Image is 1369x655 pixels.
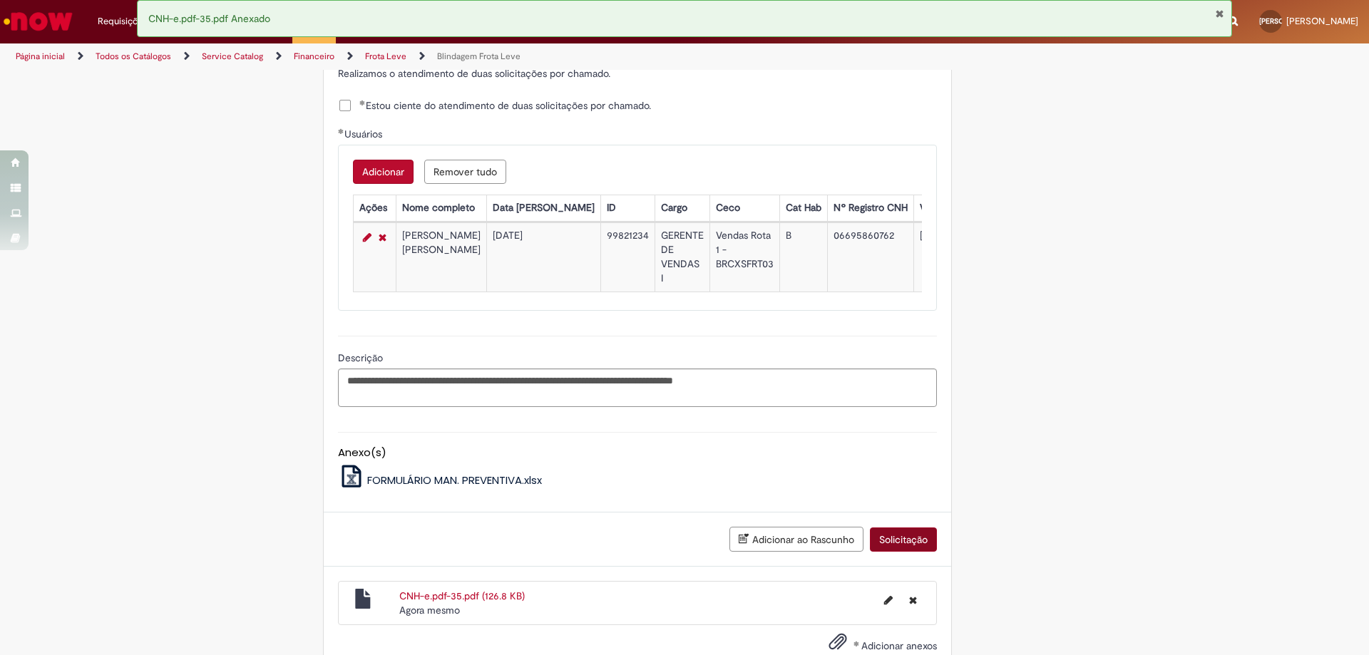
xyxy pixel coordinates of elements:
[861,639,937,652] span: Adicionar anexos
[396,222,486,292] td: [PERSON_NAME] [PERSON_NAME]
[1286,15,1358,27] span: [PERSON_NAME]
[11,43,902,70] ul: Trilhas de página
[365,51,406,62] a: Frota Leve
[486,222,600,292] td: [DATE]
[338,368,937,407] textarea: Descrição
[1259,16,1315,26] span: [PERSON_NAME]
[1,7,75,36] img: ServiceNow
[338,351,386,364] span: Descrição
[600,195,655,221] th: ID
[148,12,270,25] span: CNH-e.pdf-35.pdf Anexado
[353,160,414,184] button: Add a row for Usuários
[655,195,709,221] th: Cargo
[399,604,460,617] span: Agora mesmo
[913,222,1000,292] td: [DATE]
[399,589,525,602] a: CNH-e.pdf-35.pdf (126.8 KB)
[396,195,486,221] th: Nome completo
[729,527,863,552] button: Adicionar ao Rascunho
[359,100,366,105] span: Obrigatório Preenchido
[437,51,521,62] a: Blindagem Frota Leve
[870,527,937,552] button: Solicitação
[827,222,913,292] td: 06695860762
[338,128,344,134] span: Obrigatório Preenchido
[779,195,827,221] th: Cat Hab
[353,195,396,221] th: Ações
[827,195,913,221] th: Nº Registro CNH
[338,66,937,81] p: Realizamos o atendimento de duas solicitações por chamado.
[1215,8,1224,19] button: Fechar Notificação
[338,447,937,459] h5: Anexo(s)
[709,195,779,221] th: Ceco
[359,229,375,246] a: Editar Linha 1
[294,51,334,62] a: Financeiro
[486,195,600,221] th: Data [PERSON_NAME]
[359,98,651,113] span: Estou ciente do atendimento de duas solicitações por chamado.
[779,222,827,292] td: B
[709,222,779,292] td: Vendas Rota 1 - BRCXSFRT03
[399,604,460,617] time: 01/10/2025 10:37:48
[375,229,390,246] a: Remover linha 1
[913,195,1000,221] th: Validade da CNH
[876,589,901,612] button: Editar nome de arquivo CNH-e.pdf-35.pdf
[367,473,542,488] span: FORMULÁRIO MAN. PREVENTIVA.xlsx
[655,222,709,292] td: GERENTE DE VENDAS I
[901,589,926,612] button: Excluir CNH-e.pdf-35.pdf
[344,128,385,140] span: Usuários
[16,51,65,62] a: Página inicial
[202,51,263,62] a: Service Catalog
[424,160,506,184] button: Remove all rows for Usuários
[96,51,171,62] a: Todos os Catálogos
[98,14,148,29] span: Requisições
[338,473,543,488] a: FORMULÁRIO MAN. PREVENTIVA.xlsx
[600,222,655,292] td: 99821234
